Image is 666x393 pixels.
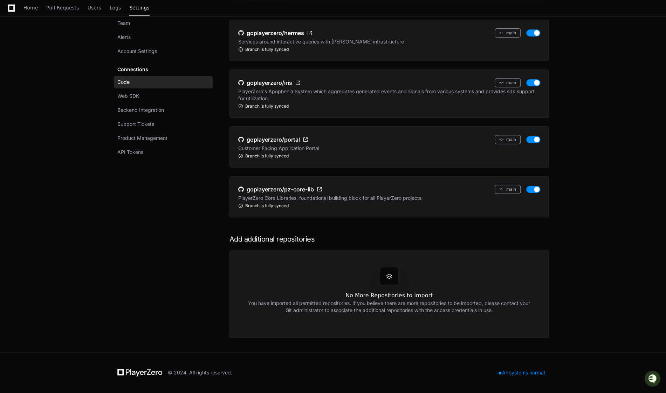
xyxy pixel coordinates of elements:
[117,107,164,114] span: Backend Integration
[247,185,314,194] span: goplayerzero/pz-core-lib
[238,185,322,194] a: goplayerzero/pz-core-lib
[117,48,157,55] span: Account Settings
[238,203,540,209] div: Branch is fully synced
[247,135,300,144] span: goplayerzero/portal
[495,135,521,144] button: main
[238,135,308,144] a: goplayerzero/portal
[24,59,102,65] div: We're offline, but we'll be back soon!
[117,20,130,27] span: Team
[345,291,433,300] h1: No More Repositories to Import
[114,31,213,43] a: Alerts
[114,146,213,158] a: API Tokens
[238,38,404,45] p: Services around interactive queries with [PERSON_NAME] infrastructure
[7,52,20,65] img: 1756235613930-3d25f9e4-fa56-45dd-b3ad-e072dfbd1548
[247,79,292,87] span: goplayerzero/iris
[495,185,521,194] button: main
[238,88,540,102] p: PlayerZero's Apophenia System which aggregates generated events and signals from various systems ...
[114,45,213,57] a: Account Settings
[238,145,319,152] p: Customer Facing Application Portal
[114,17,213,29] a: Team
[114,90,213,102] a: Web SDK
[238,47,540,52] div: Branch is fully synced
[117,121,154,128] span: Support Tickets
[46,6,79,10] span: Pull Requests
[494,368,549,378] div: All systems normal
[114,118,213,130] a: Support Tickets
[110,6,121,10] span: Logs
[495,78,521,87] button: main
[247,29,304,37] span: goplayerzero/hermes
[117,79,130,86] span: Code
[7,7,21,21] img: PlayerZero
[117,149,143,156] span: API Tokens
[495,28,521,38] button: main
[117,34,131,41] span: Alerts
[238,78,301,87] a: goplayerzero/iris
[117,93,139,100] span: Web SDK
[49,73,85,79] a: Powered byPylon
[70,74,85,79] span: Pylon
[644,370,662,389] iframe: Open customer support
[23,6,38,10] span: Home
[247,300,532,314] h2: You have imported all permitted repositories. If you believe there are more repositories to be im...
[229,234,549,244] h1: Add additional repositories
[238,28,313,38] a: goplayerzero/hermes
[117,135,167,142] span: Product Management
[114,76,213,88] a: Code
[7,28,128,39] div: Welcome
[114,132,213,144] a: Product Management
[114,104,213,116] a: Backend Integration
[238,153,540,159] div: Branch is fully synced
[168,369,232,376] div: © 2024. All rights reserved.
[88,6,101,10] span: Users
[24,52,115,59] div: Start new chat
[129,6,149,10] span: Settings
[238,195,421,202] p: PlayerZero Core Libraries, foundational building block for all PlayerZero projects
[238,103,540,109] div: Branch is fully synced
[119,54,128,63] button: Start new chat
